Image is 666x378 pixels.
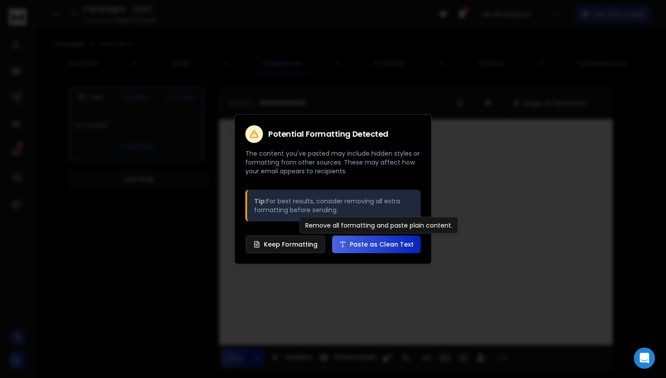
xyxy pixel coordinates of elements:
[634,348,655,369] div: Open Intercom Messenger
[268,130,388,138] h2: Potential Formatting Detected
[245,149,421,176] p: The content you've pasted may include hidden styles or formatting from other sources. These may a...
[246,236,325,253] button: Keep Formatting
[254,197,414,214] p: For best results, consider removing all extra formatting before sending.
[254,197,266,206] strong: Tip:
[300,217,458,234] div: Remove all formatting and paste plain content.
[332,236,421,253] button: Paste as Clean Text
